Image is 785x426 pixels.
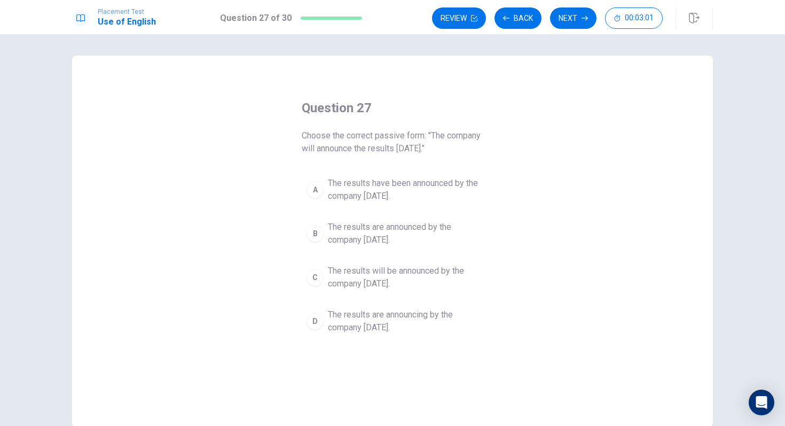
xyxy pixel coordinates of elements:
div: C [307,269,324,286]
div: A [307,181,324,198]
div: B [307,225,324,242]
button: DThe results are announcing by the company [DATE]. [302,304,483,339]
span: Placement Test [98,8,156,16]
span: 00:03:01 [625,14,654,22]
span: Choose the correct passive form: "The company will announce the results [DATE]." [302,129,483,155]
button: 00:03:01 [605,7,663,29]
span: The results will be announced by the company [DATE]. [328,265,478,290]
span: The results are announced by the company [DATE]. [328,221,478,246]
h1: Use of English [98,16,156,28]
button: Back [494,7,541,29]
button: Review [432,7,486,29]
h4: Question 27 [302,99,483,117]
button: AThe results have been announced by the company [DATE]. [302,172,483,207]
span: The results are announcing by the company [DATE]. [328,308,478,334]
button: CThe results will be announced by the company [DATE]. [302,260,483,295]
div: Open Intercom Messenger [749,390,774,415]
h1: Question 27 of 30 [220,12,292,25]
div: D [307,313,324,330]
button: Next [550,7,596,29]
span: The results have been announced by the company [DATE]. [328,177,478,203]
button: BThe results are announced by the company [DATE]. [302,216,483,251]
